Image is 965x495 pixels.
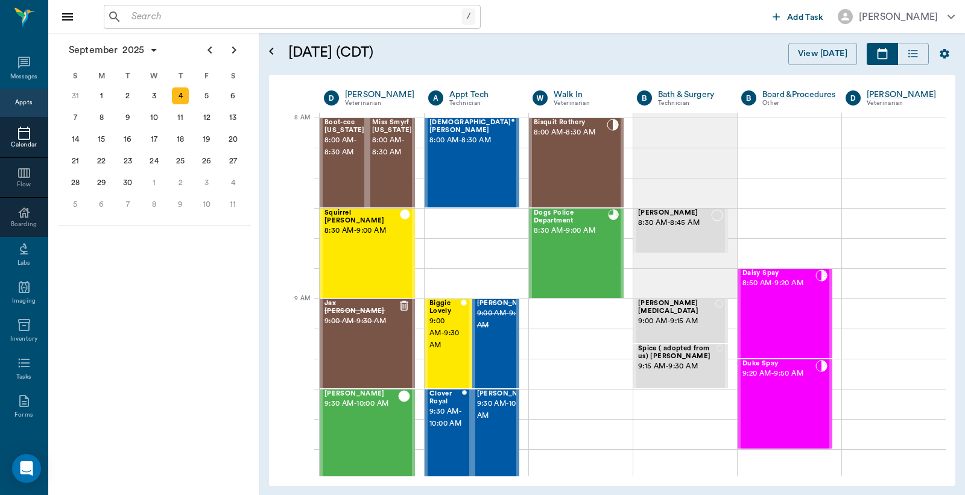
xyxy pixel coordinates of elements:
div: Monday, October 6, 2025 [93,196,110,213]
span: [PERSON_NAME] [638,209,711,217]
div: Inventory [10,335,37,344]
div: CHECKED_OUT, 9:30 AM - 10:00 AM [320,389,415,479]
span: 8:50 AM - 9:20 AM [742,277,815,289]
div: CANCELED, 9:00 AM - 9:30 AM [320,298,415,389]
button: View [DATE] [788,43,857,65]
div: D [846,90,861,106]
div: W [141,67,168,85]
span: [DEMOGRAPHIC_DATA] [PERSON_NAME] [429,119,511,134]
span: Clover Royal [429,390,462,406]
span: Bisquit Rothery [534,119,607,127]
div: Wednesday, September 24, 2025 [146,153,163,169]
div: Thursday, September 18, 2025 [172,131,189,148]
div: Friday, October 10, 2025 [198,196,215,213]
div: Thursday, October 9, 2025 [172,196,189,213]
div: Wednesday, October 1, 2025 [146,174,163,191]
div: Thursday, September 25, 2025 [172,153,189,169]
div: Monday, September 1, 2025 [93,87,110,104]
div: Friday, September 5, 2025 [198,87,215,104]
div: Friday, September 19, 2025 [198,131,215,148]
div: Tuesday, September 30, 2025 [119,174,136,191]
span: 9:20 AM - 9:50 AM [742,368,815,380]
span: 9:00 AM - 9:30 AM [477,307,537,332]
span: 8:30 AM - 9:00 AM [534,225,608,237]
div: Thursday, September 11, 2025 [172,109,189,126]
span: 9:30 AM - 10:00 AM [477,398,537,422]
div: Friday, October 3, 2025 [198,174,215,191]
div: D [324,90,339,106]
span: [PERSON_NAME] [324,390,398,398]
div: Saturday, September 6, 2025 [224,87,241,104]
a: Appt Tech [449,89,514,101]
div: CHECKED_OUT, 8:00 AM - 8:30 AM [367,118,415,208]
div: Today, Thursday, September 4, 2025 [172,87,189,104]
div: Sunday, August 31, 2025 [67,87,84,104]
div: Sunday, September 14, 2025 [67,131,84,148]
div: Open Intercom Messenger [12,454,41,483]
span: 9:15 AM - 9:30 AM [638,361,717,373]
div: Veterinarian [554,98,619,109]
span: Miss Smyrf [US_STATE] [372,119,413,134]
div: CHECKED_IN, 9:20 AM - 9:50 AM [738,359,832,449]
span: September [66,42,120,58]
div: CHECKED_IN, 8:00 AM - 8:30 AM [529,118,624,208]
span: 9:00 AM - 9:30 AM [429,315,461,352]
span: 8:30 AM - 8:45 AM [638,217,711,229]
div: Monday, September 22, 2025 [93,153,110,169]
div: Sunday, September 28, 2025 [67,174,84,191]
div: Veterinarian [867,98,936,109]
span: 8:00 AM - 8:30 AM [429,134,511,147]
span: Jax [PERSON_NAME] [324,300,398,315]
button: [PERSON_NAME] [828,5,964,28]
div: Wednesday, September 17, 2025 [146,131,163,148]
div: Friday, September 26, 2025 [198,153,215,169]
span: [PERSON_NAME][MEDICAL_DATA] [638,300,715,315]
div: Friday, September 12, 2025 [198,109,215,126]
div: Saturday, September 20, 2025 [224,131,241,148]
span: 9:30 AM - 10:00 AM [429,406,462,430]
div: Thursday, October 2, 2025 [172,174,189,191]
span: Duke Spay [742,360,815,368]
span: Squirrel [PERSON_NAME] [324,209,400,225]
div: Saturday, October 11, 2025 [224,196,241,213]
div: Forms [14,411,33,420]
button: Previous page [198,38,222,62]
div: Monday, September 8, 2025 [93,109,110,126]
span: 8:00 AM - 8:30 AM [534,127,607,139]
button: Add Task [768,5,828,28]
div: Tuesday, October 7, 2025 [119,196,136,213]
div: Monday, September 15, 2025 [93,131,110,148]
a: Walk In [554,89,619,101]
div: Other [762,98,836,109]
div: Appts [15,98,32,107]
span: 9:00 AM - 9:15 AM [638,315,715,327]
div: Monday, September 29, 2025 [93,174,110,191]
div: NOT_CONFIRMED, 9:00 AM - 9:15 AM [633,298,728,344]
button: Open calendar [264,28,279,75]
div: READY_TO_CHECKOUT, 8:30 AM - 9:00 AM [529,208,624,298]
div: Saturday, October 4, 2025 [224,174,241,191]
div: Sunday, September 21, 2025 [67,153,84,169]
div: [PERSON_NAME] [345,89,414,101]
div: NOT_CONFIRMED, 9:15 AM - 9:30 AM [633,344,728,389]
button: Close drawer [55,5,80,29]
span: Spice ( adopted from us) [PERSON_NAME] [638,345,717,361]
div: CHECKED_IN, 8:50 AM - 9:20 AM [738,268,832,359]
div: [PERSON_NAME] [859,10,938,24]
span: [PERSON_NAME] [477,390,537,398]
a: Bath & Surgery [658,89,723,101]
div: Technician [658,98,723,109]
a: Board &Procedures [762,89,836,101]
input: Search [127,8,462,25]
span: 2025 [120,42,147,58]
div: Sunday, October 5, 2025 [67,196,84,213]
div: Tuesday, September 23, 2025 [119,153,136,169]
div: NO_SHOW, 9:00 AM - 9:30 AM [472,298,520,389]
div: Veterinarian [345,98,414,109]
div: F [194,67,220,85]
div: Labs [17,259,30,268]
